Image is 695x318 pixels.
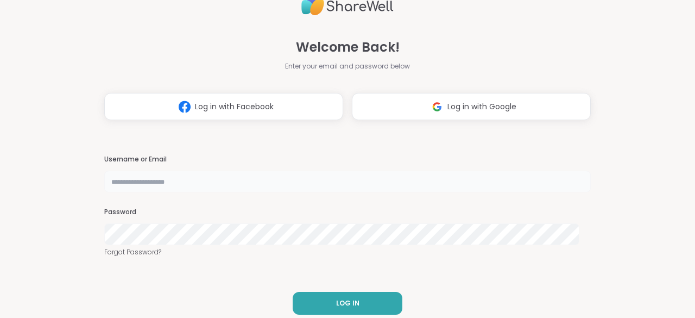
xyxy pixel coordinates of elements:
span: Welcome Back! [296,38,400,57]
img: ShareWell Logomark [427,97,447,117]
img: ShareWell Logomark [174,97,195,117]
span: Log in with Google [447,101,516,113]
h3: Password [104,208,591,217]
a: Forgot Password? [104,247,591,257]
h3: Username or Email [104,155,591,164]
button: Log in with Google [352,93,591,120]
span: LOG IN [336,298,359,308]
button: Log in with Facebook [104,93,343,120]
span: Log in with Facebook [195,101,274,113]
span: Enter your email and password below [285,61,410,71]
button: LOG IN [293,292,402,315]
